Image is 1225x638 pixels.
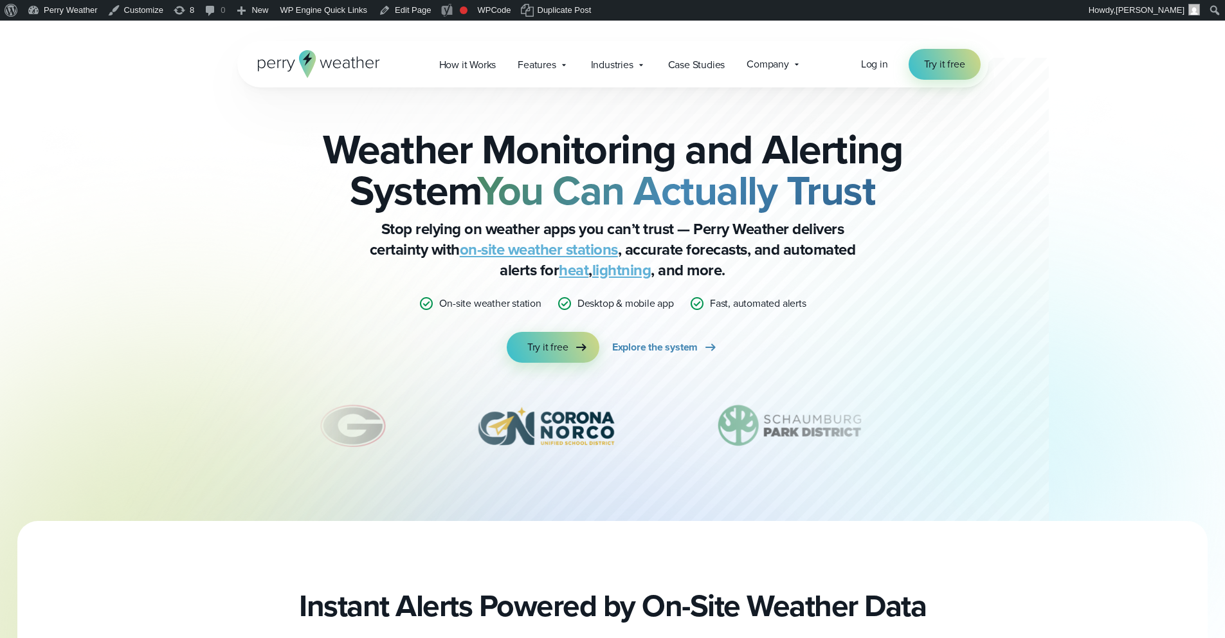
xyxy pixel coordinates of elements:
[302,129,924,211] h2: Weather Monitoring and Alerting System
[577,296,674,311] p: Desktop & mobile app
[299,588,926,624] h2: Instant Alerts Powered by On-Site Weather Data
[302,394,924,464] div: slideshow
[924,57,965,72] span: Try it free
[559,259,588,282] a: heat
[460,238,618,261] a: on-site weather stations
[612,340,698,355] span: Explore the system
[439,296,541,311] p: On-site weather station
[1116,5,1184,15] span: [PERSON_NAME]
[699,394,882,458] div: 8 of 12
[699,394,882,458] img: Schaumburg-Park-District-1.svg
[455,394,637,458] img: Corona-Norco-Unified-School-District.svg
[455,394,637,458] div: 7 of 12
[428,51,507,78] a: How it Works
[592,259,651,282] a: lightning
[314,394,393,458] img: University-of-Georgia.svg
[477,160,875,221] strong: You Can Actually Trust
[612,332,718,363] a: Explore the system
[527,340,568,355] span: Try it free
[356,219,870,280] p: Stop relying on weather apps you can’t trust — Perry Weather delivers certainty with , accurate f...
[439,57,496,73] span: How it Works
[710,296,806,311] p: Fast, automated alerts
[518,57,556,73] span: Features
[507,332,599,363] a: Try it free
[657,51,736,78] a: Case Studies
[460,6,467,14] div: Focus keyphrase not set
[861,57,888,71] span: Log in
[861,57,888,72] a: Log in
[747,57,789,72] span: Company
[909,49,981,80] a: Try it free
[591,57,633,73] span: Industries
[668,57,725,73] span: Case Studies
[314,394,393,458] div: 6 of 12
